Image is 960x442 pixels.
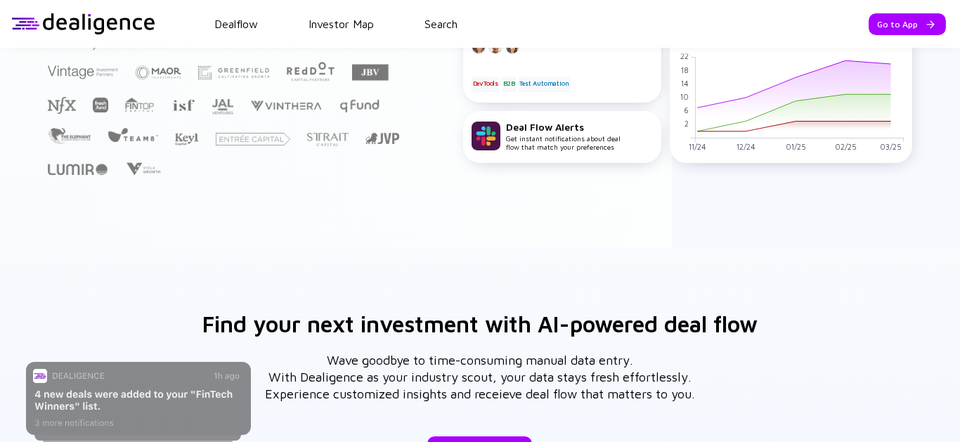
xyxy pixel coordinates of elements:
[216,133,290,145] img: Entrée Capital
[48,164,108,175] img: Lumir Ventures
[175,133,199,146] img: Key1 Capital
[680,52,689,61] tspan: 22
[214,18,258,30] a: Dealflow
[785,142,805,151] tspan: 01/25
[48,64,118,80] img: Vintage Investment Partners
[869,13,946,35] button: Go to App
[685,119,689,128] tspan: 2
[688,142,706,151] tspan: 11/24
[198,66,269,79] img: Greenfield Partners
[506,121,621,151] div: Get instant notifications about deal flow that match your preferences
[309,18,374,30] a: Investor Map
[171,98,195,111] img: Israel Secondary Fund
[519,77,571,91] div: Test Automation
[365,133,399,144] img: Jerusalem Venture Partners
[265,352,695,403] div: Wave goodbye to time-consuming manual data entry. With Dealigence as your industry scout, your da...
[202,313,758,335] h3: Find your next investment with AI-powered deal flow
[681,79,689,88] tspan: 14
[472,77,500,91] div: DevTools
[352,63,389,82] img: JBV Capital
[681,65,689,74] tspan: 18
[307,133,349,146] img: Strait Capital
[736,142,755,151] tspan: 12/24
[212,99,233,115] img: JAL Ventures
[680,92,689,101] tspan: 10
[502,77,517,91] div: B2B
[506,121,621,133] div: Deal Flow Alerts
[339,97,380,114] img: Q Fund
[424,18,458,30] a: Search
[48,97,76,114] img: NFX
[880,142,902,151] tspan: 03/25
[684,105,689,115] tspan: 6
[286,59,335,82] img: Red Dot Capital Partners
[835,142,857,151] tspan: 02/25
[135,61,181,84] img: Maor Investments
[250,99,322,112] img: Vinthera
[108,127,158,142] img: Team8
[124,162,162,176] img: Viola Growth
[48,128,91,144] img: The Elephant
[125,97,155,112] img: FINTOP Capital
